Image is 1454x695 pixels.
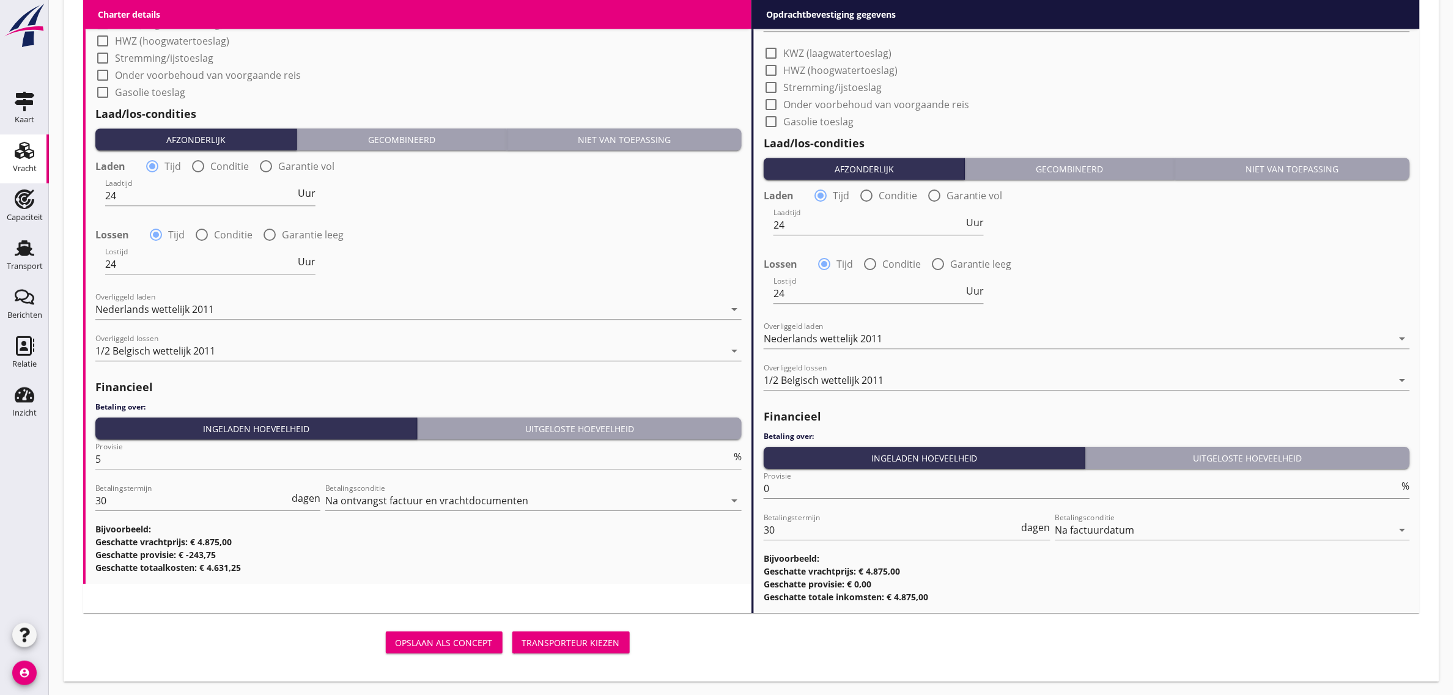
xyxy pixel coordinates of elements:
[1086,447,1410,469] button: Uitgeloste hoeveelheid
[95,402,742,413] h4: Betaling over:
[95,229,129,241] strong: Lossen
[168,229,185,241] label: Tijd
[1400,481,1410,491] div: %
[507,128,742,150] button: Niet van toepassing
[1395,331,1410,346] i: arrow_drop_down
[105,186,295,205] input: Laadtijd
[764,189,794,202] strong: Laden
[879,189,917,202] label: Conditie
[7,262,43,270] div: Transport
[727,302,742,317] i: arrow_drop_down
[100,422,412,435] div: Ingeladen hoeveelheid
[731,452,742,461] div: %
[764,447,1086,469] button: Ingeladen hoeveelheid
[12,360,37,368] div: Relatie
[764,590,1410,603] h3: Geschatte totale inkomsten: € 4.875,00
[115,52,213,64] label: Stremming/ijstoeslag
[164,160,181,172] label: Tijd
[105,254,295,274] input: Lostijd
[95,345,215,356] div: 1/2 Belgisch wettelijk 2011
[115,86,185,98] label: Gasolie toeslag
[764,375,884,386] div: 1/2 Belgisch wettelijk 2011
[769,452,1080,465] div: Ingeladen hoeveelheid
[214,229,253,241] label: Conditie
[95,561,742,574] h3: Geschatte totaalkosten: € 4.631,25
[289,493,320,503] div: dagen
[2,3,46,48] img: logo-small.a267ee39.svg
[95,128,297,150] button: Afzonderlijk
[15,116,34,123] div: Kaart
[764,520,1019,540] input: Betalingstermijn
[764,578,1410,590] h3: Geschatte provisie: € 0,00
[95,304,214,315] div: Nederlands wettelijk 2011
[783,98,969,111] label: Onder voorbehoud van voorgaande reis
[764,408,1410,425] h2: Financieel
[423,422,737,435] div: Uitgeloste hoeveelheid
[769,163,960,175] div: Afzonderlijk
[1091,452,1405,465] div: Uitgeloste hoeveelheid
[512,133,737,146] div: Niet van toepassing
[95,548,742,561] h3: Geschatte provisie: € -243,75
[764,431,1410,442] h4: Betaling over:
[418,417,742,439] button: Uitgeloste hoeveelheid
[95,379,742,395] h2: Financieel
[833,189,849,202] label: Tijd
[282,229,344,241] label: Garantie leeg
[12,409,37,417] div: Inzicht
[1019,523,1050,532] div: dagen
[95,417,418,439] button: Ingeladen hoeveelheid
[947,189,1003,202] label: Garantie vol
[95,449,731,469] input: Provisie
[278,160,334,172] label: Garantie vol
[1180,163,1405,175] div: Niet van toepassing
[12,661,37,685] i: account_circle
[95,523,742,535] h3: Bijvoorbeeld:
[115,18,223,30] label: KWZ (laagwatertoeslag)
[1175,158,1410,180] button: Niet van toepassing
[298,188,316,198] span: Uur
[298,257,316,267] span: Uur
[882,258,921,270] label: Conditie
[783,116,854,128] label: Gasolie toeslag
[1395,14,1410,29] i: arrow_drop_down
[764,552,1410,565] h3: Bijvoorbeeld:
[1395,373,1410,388] i: arrow_drop_down
[966,218,984,227] span: Uur
[764,258,797,270] strong: Lossen
[512,631,630,653] button: Transporteur kiezen
[522,636,620,649] div: Transporteur kiezen
[764,479,1400,498] input: Provisie
[210,160,249,172] label: Conditie
[1055,524,1135,535] div: Na factuurdatum
[727,344,742,358] i: arrow_drop_down
[7,213,43,221] div: Capaciteit
[764,565,1410,578] h3: Geschatte vrachtprijs: € 4.875,00
[100,133,292,146] div: Afzonderlijk
[773,284,964,303] input: Lostijd
[965,158,1175,180] button: Gecombineerd
[764,158,965,180] button: Afzonderlijk
[836,258,853,270] label: Tijd
[396,636,493,649] div: Opslaan als concept
[783,81,882,94] label: Stremming/ijstoeslag
[764,16,874,27] div: CMNI m.u.v. Art 25, lid 2.
[115,69,301,81] label: Onder voorbehoud van voorgaande reis
[764,333,882,344] div: Nederlands wettelijk 2011
[1395,523,1410,537] i: arrow_drop_down
[764,135,1410,152] h2: Laad/los-condities
[302,133,501,146] div: Gecombineerd
[13,164,37,172] div: Vracht
[95,106,742,122] h2: Laad/los-condities
[950,258,1012,270] label: Garantie leeg
[970,163,1170,175] div: Gecombineerd
[115,35,229,47] label: HWZ (hoogwatertoeslag)
[727,493,742,508] i: arrow_drop_down
[386,631,503,653] button: Opslaan als concept
[966,286,984,296] span: Uur
[95,491,289,510] input: Betalingstermijn
[773,215,964,235] input: Laadtijd
[95,535,742,548] h3: Geschatte vrachtprijs: € 4.875,00
[95,160,125,172] strong: Laden
[7,311,42,319] div: Berichten
[783,47,891,59] label: KWZ (laagwatertoeslag)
